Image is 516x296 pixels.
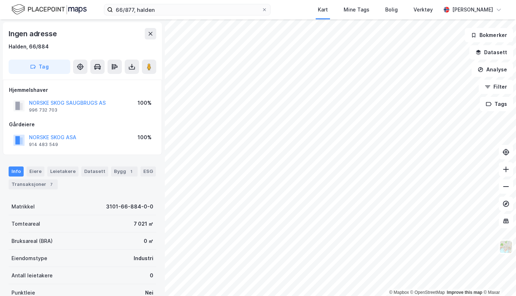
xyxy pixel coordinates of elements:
button: Tags [480,97,513,111]
div: 0 [150,271,153,280]
a: OpenStreetMap [410,290,445,295]
button: Datasett [469,45,513,60]
div: 7 [48,181,55,188]
div: Tomteareal [11,220,40,228]
img: logo.f888ab2527a4732fd821a326f86c7f29.svg [11,3,87,16]
div: Kart [318,5,328,14]
button: Tag [9,60,70,74]
div: Kontrollprogram for chat [480,262,516,296]
div: 0 ㎡ [144,237,153,245]
div: Gårdeiere [9,120,156,129]
div: Datasett [81,166,108,177]
div: Hjemmelshaver [9,86,156,94]
div: Eiere [27,166,44,177]
div: Industri [134,254,153,263]
div: Mine Tags [344,5,369,14]
div: 1 [128,168,135,175]
div: 914 483 549 [29,142,58,147]
div: Leietakere [47,166,78,177]
div: Eiendomstype [11,254,47,263]
input: Søk på adresse, matrikkel, gårdeiere, leietakere eller personer [113,4,262,15]
div: 100% [138,133,152,142]
div: [PERSON_NAME] [452,5,493,14]
div: Halden, 66/884 [9,42,49,51]
button: Analyse [472,62,513,77]
button: Filter [479,80,513,94]
div: ESG [140,166,156,177]
a: Improve this map [447,290,482,295]
button: Bokmerker [465,28,513,42]
div: 3101-66-884-0-0 [106,202,153,211]
div: Bruksareal (BRA) [11,237,53,245]
div: Matrikkel [11,202,35,211]
div: 7 021 ㎡ [134,220,153,228]
div: Antall leietakere [11,271,53,280]
div: Bolig [385,5,398,14]
div: Verktøy [414,5,433,14]
div: Transaksjoner [9,179,58,189]
a: Mapbox [389,290,409,295]
div: Ingen adresse [9,28,58,39]
div: Bygg [111,166,138,177]
div: 996 732 703 [29,107,57,113]
img: Z [499,240,513,254]
div: Info [9,166,24,177]
div: 100% [138,99,152,107]
iframe: Chat Widget [480,262,516,296]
